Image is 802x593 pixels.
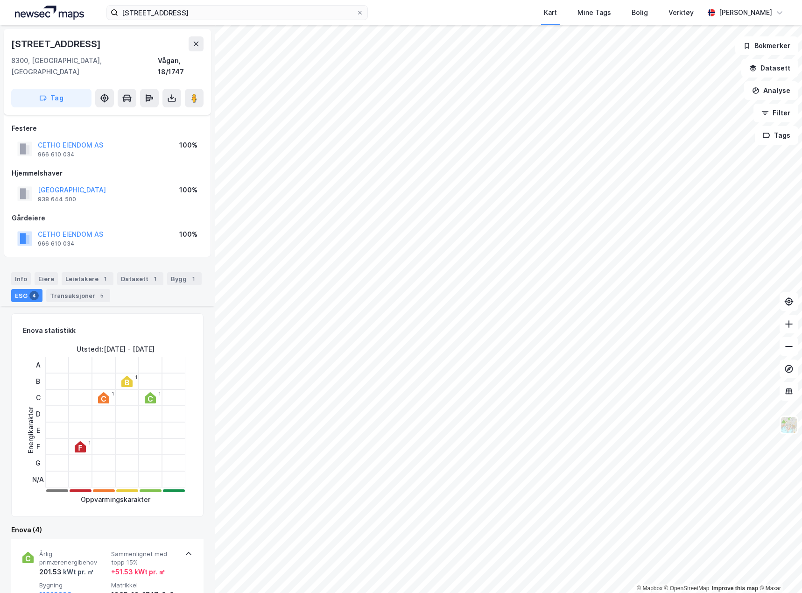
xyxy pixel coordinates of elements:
[32,389,44,406] div: C
[11,272,31,285] div: Info
[32,455,44,471] div: G
[38,196,76,203] div: 938 644 500
[11,289,42,302] div: ESG
[741,59,798,78] button: Datasett
[780,416,798,434] img: Z
[29,291,39,300] div: 4
[38,240,75,247] div: 966 610 034
[179,184,197,196] div: 100%
[744,81,798,100] button: Analyse
[12,212,203,224] div: Gårdeiere
[15,6,84,20] img: logo.a4113a55bc3d86da70a041830d287a7e.svg
[664,585,710,592] a: OpenStreetMap
[755,126,798,145] button: Tags
[12,168,203,179] div: Hjemmelshaver
[719,7,772,18] div: [PERSON_NAME]
[32,373,44,389] div: B
[62,566,94,578] div: kWt pr. ㎡
[118,6,356,20] input: Søk på adresse, matrikkel, gårdeiere, leietakere eller personer
[100,274,110,283] div: 1
[39,566,94,578] div: 201.53
[135,374,137,380] div: 1
[668,7,694,18] div: Verktøy
[38,151,75,158] div: 966 610 034
[637,585,662,592] a: Mapbox
[32,438,44,455] div: F
[117,272,163,285] div: Datasett
[112,391,114,396] div: 1
[755,548,802,593] iframe: Chat Widget
[179,140,197,151] div: 100%
[158,55,204,78] div: Vågan, 18/1747
[735,36,798,55] button: Bokmerker
[46,289,110,302] div: Transaksjoner
[11,89,91,107] button: Tag
[25,407,36,453] div: Energikarakter
[753,104,798,122] button: Filter
[577,7,611,18] div: Mine Tags
[32,357,44,373] div: A
[11,36,103,51] div: [STREET_ADDRESS]
[39,550,107,566] span: Årlig primærenergibehov
[158,391,161,396] div: 1
[544,7,557,18] div: Kart
[111,566,165,578] div: + 51.53 kWt pr. ㎡
[32,406,44,422] div: D
[632,7,648,18] div: Bolig
[11,524,204,536] div: Enova (4)
[179,229,197,240] div: 100%
[32,471,44,487] div: N/A
[97,291,106,300] div: 5
[111,550,179,566] span: Sammenlignet med topp 15%
[39,581,107,589] span: Bygning
[35,272,58,285] div: Eiere
[189,274,198,283] div: 1
[62,272,113,285] div: Leietakere
[712,585,758,592] a: Improve this map
[23,325,76,336] div: Enova statistikk
[81,494,150,505] div: Oppvarmingskarakter
[167,272,202,285] div: Bygg
[12,123,203,134] div: Festere
[150,274,160,283] div: 1
[111,581,179,589] span: Matrikkel
[32,422,44,438] div: E
[77,344,155,355] div: Utstedt : [DATE] - [DATE]
[88,440,91,445] div: 1
[11,55,158,78] div: 8300, [GEOGRAPHIC_DATA], [GEOGRAPHIC_DATA]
